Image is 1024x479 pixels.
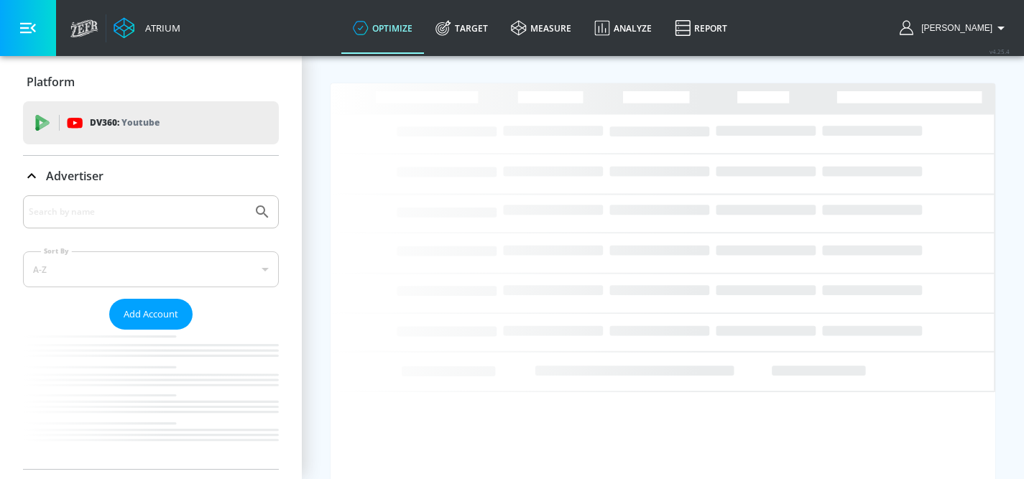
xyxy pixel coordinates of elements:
[990,47,1010,55] span: v 4.25.4
[23,330,279,469] nav: list of Advertiser
[900,19,1010,37] button: [PERSON_NAME]
[23,195,279,469] div: Advertiser
[41,246,72,256] label: Sort By
[109,299,193,330] button: Add Account
[121,115,160,130] p: Youtube
[114,17,180,39] a: Atrium
[499,2,583,54] a: measure
[23,251,279,287] div: A-Z
[23,101,279,144] div: DV360: Youtube
[341,2,424,54] a: optimize
[915,23,992,33] span: login as: fletcher.thornton@zefr.com
[90,115,160,131] p: DV360:
[124,306,178,322] span: Add Account
[663,2,739,54] a: Report
[23,62,279,102] div: Platform
[29,203,246,221] input: Search by name
[424,2,499,54] a: Target
[139,22,180,34] div: Atrium
[583,2,663,54] a: Analyze
[46,168,103,184] p: Advertiser
[27,74,75,90] p: Platform
[23,156,279,196] div: Advertiser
